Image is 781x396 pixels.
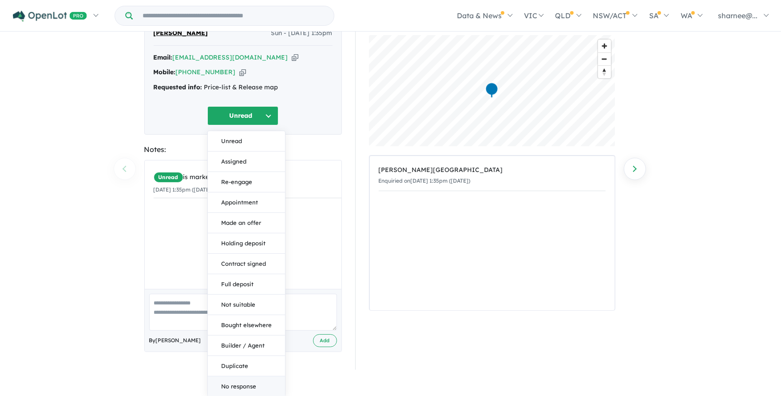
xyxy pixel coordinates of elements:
[208,295,285,315] button: Not suitable
[154,186,214,193] small: [DATE] 1:35pm ([DATE])
[208,274,285,295] button: Full deposit
[208,233,285,254] button: Holding deposit
[135,6,332,25] input: Try estate name, suburb, builder or developer
[208,356,285,376] button: Duplicate
[379,177,471,184] small: Enquiried on [DATE] 1:35pm ([DATE])
[598,65,611,78] button: Reset bearing to north
[379,165,606,176] div: [PERSON_NAME][GEOGRAPHIC_DATA]
[292,53,298,62] button: Copy
[208,315,285,336] button: Bought elsewhere
[208,336,285,356] button: Builder / Agent
[154,172,341,183] div: is marked.
[154,28,208,39] span: [PERSON_NAME]
[154,82,333,93] div: Price-list & Release map
[598,66,611,78] span: Reset bearing to north
[598,40,611,52] button: Zoom in
[208,213,285,233] button: Made an offer
[176,68,236,76] a: [PHONE_NUMBER]
[154,172,183,183] span: Unread
[154,68,176,76] strong: Mobile:
[379,160,606,191] a: [PERSON_NAME][GEOGRAPHIC_DATA]Enquiried on[DATE] 1:35pm ([DATE])
[485,82,498,99] div: Map marker
[313,334,337,347] button: Add
[154,83,202,91] strong: Requested info:
[208,131,285,152] button: Unread
[13,11,87,22] img: Openlot PRO Logo White
[598,53,611,65] span: Zoom out
[149,336,201,345] span: By [PERSON_NAME]
[208,172,285,192] button: Re-engage
[173,53,288,61] a: [EMAIL_ADDRESS][DOMAIN_NAME]
[208,254,285,274] button: Contract signed
[207,106,278,125] button: Unread
[144,144,342,156] div: Notes:
[718,11,757,20] span: sharnee@...
[208,192,285,213] button: Appointment
[208,152,285,172] button: Assigned
[598,52,611,65] button: Zoom out
[369,35,615,146] canvas: Map
[271,28,333,39] span: Sun - [DATE] 1:35pm
[154,53,173,61] strong: Email:
[239,68,246,77] button: Copy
